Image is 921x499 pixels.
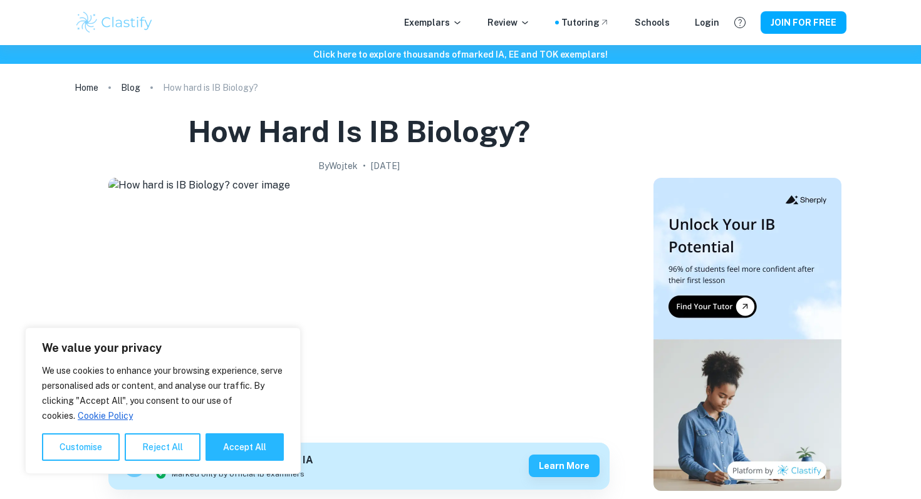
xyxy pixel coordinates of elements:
[363,159,366,173] p: •
[487,16,530,29] p: Review
[121,79,140,96] a: Blog
[653,178,841,491] img: Thumbnail
[42,433,120,461] button: Customise
[404,16,462,29] p: Exemplars
[206,433,284,461] button: Accept All
[108,178,610,428] img: How hard is IB Biology? cover image
[42,341,284,356] p: We value your privacy
[635,16,670,29] a: Schools
[42,363,284,423] p: We use cookies to enhance your browsing experience, serve personalised ads or content, and analys...
[529,455,600,477] button: Learn more
[188,111,530,152] h1: How hard is IB Biology?
[3,48,918,61] h6: Click here to explore thousands of marked IA, EE and TOK exemplars !
[25,327,301,474] div: We value your privacy
[125,433,200,461] button: Reject All
[163,81,258,95] p: How hard is IB Biology?
[318,159,358,173] h2: By Wojtek
[695,16,719,29] a: Login
[761,11,846,34] button: JOIN FOR FREE
[77,410,133,421] a: Cookie Policy
[75,10,154,35] img: Clastify logo
[729,12,751,33] button: Help and Feedback
[561,16,610,29] a: Tutoring
[371,159,400,173] h2: [DATE]
[108,443,610,490] a: Get feedback on yourBiology IAMarked only by official IB examinersLearn more
[75,79,98,96] a: Home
